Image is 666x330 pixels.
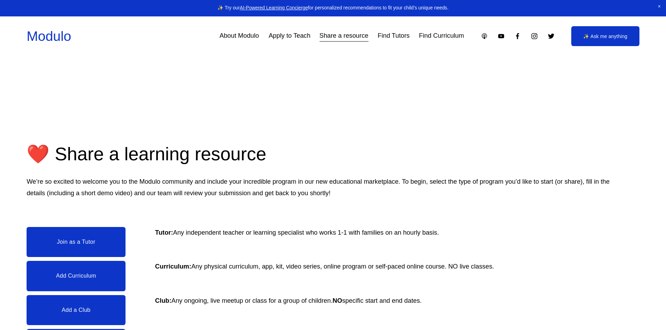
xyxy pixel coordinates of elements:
[27,227,126,257] a: Join as a Tutor
[320,30,368,43] a: Share a resource
[155,297,172,304] strong: Club:
[378,30,409,43] a: Find Tutors
[155,263,192,270] strong: Curriculum:
[240,5,308,10] a: AI-Powered Learning Concierge
[268,30,310,43] a: Apply to Teach
[497,32,505,40] a: YouTube
[332,297,342,304] strong: NO
[419,30,464,43] a: Find Curriculum
[155,229,173,236] strong: Tutor:
[481,32,488,40] a: Apple Podcasts
[155,295,563,307] p: Any ongoing, live meetup or class for a group of children. specific start and end dates.
[571,26,639,46] a: ✨ Ask me anything
[27,176,614,199] p: We’re so excited to welcome you to the Modulo community and include your incredible program in ou...
[27,261,126,291] a: Add Curriculum
[27,29,71,44] a: Modulo
[547,32,555,40] a: Twitter
[27,295,126,325] a: Add a Club
[514,32,521,40] a: Facebook
[155,261,537,272] p: Any physical curriculum, app, kit, video series, online program or self-paced online course. NO l...
[155,227,511,239] p: Any independent teacher or learning specialist who works 1-1 with families on an hourly basis.
[220,30,259,43] a: About Modulo
[27,142,408,166] h2: ❤️ Share a learning resource
[531,32,538,40] a: Instagram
